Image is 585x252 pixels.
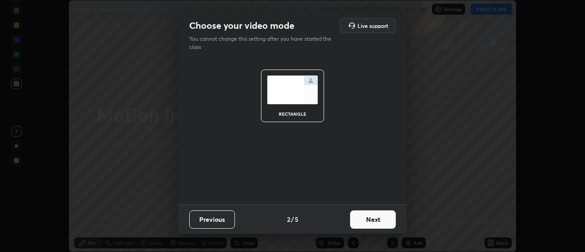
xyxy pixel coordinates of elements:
h4: 2 [287,214,290,224]
p: You cannot change this setting after you have started the class [189,35,337,51]
h2: Choose your video mode [189,20,294,32]
img: normalScreenIcon.ae25ed63.svg [267,75,318,104]
div: rectangle [274,112,311,116]
h4: 5 [295,214,298,224]
h5: Live support [357,23,388,28]
button: Previous [189,210,235,229]
h4: / [291,214,294,224]
button: Next [350,210,396,229]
